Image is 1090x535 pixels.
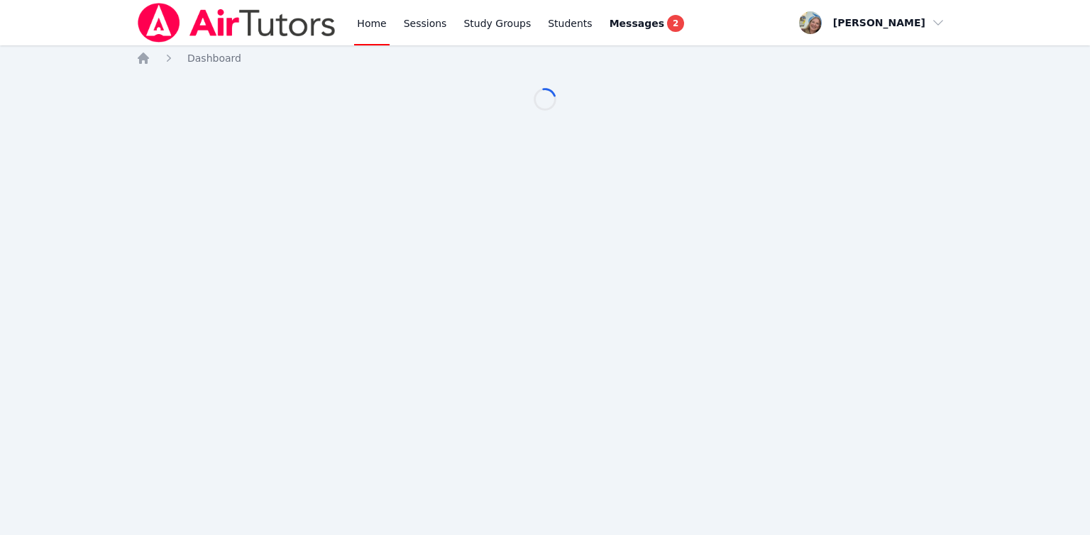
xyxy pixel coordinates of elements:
[610,16,664,31] span: Messages
[187,53,241,64] span: Dashboard
[136,3,337,43] img: Air Tutors
[187,51,241,65] a: Dashboard
[136,51,954,65] nav: Breadcrumb
[667,15,684,32] span: 2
